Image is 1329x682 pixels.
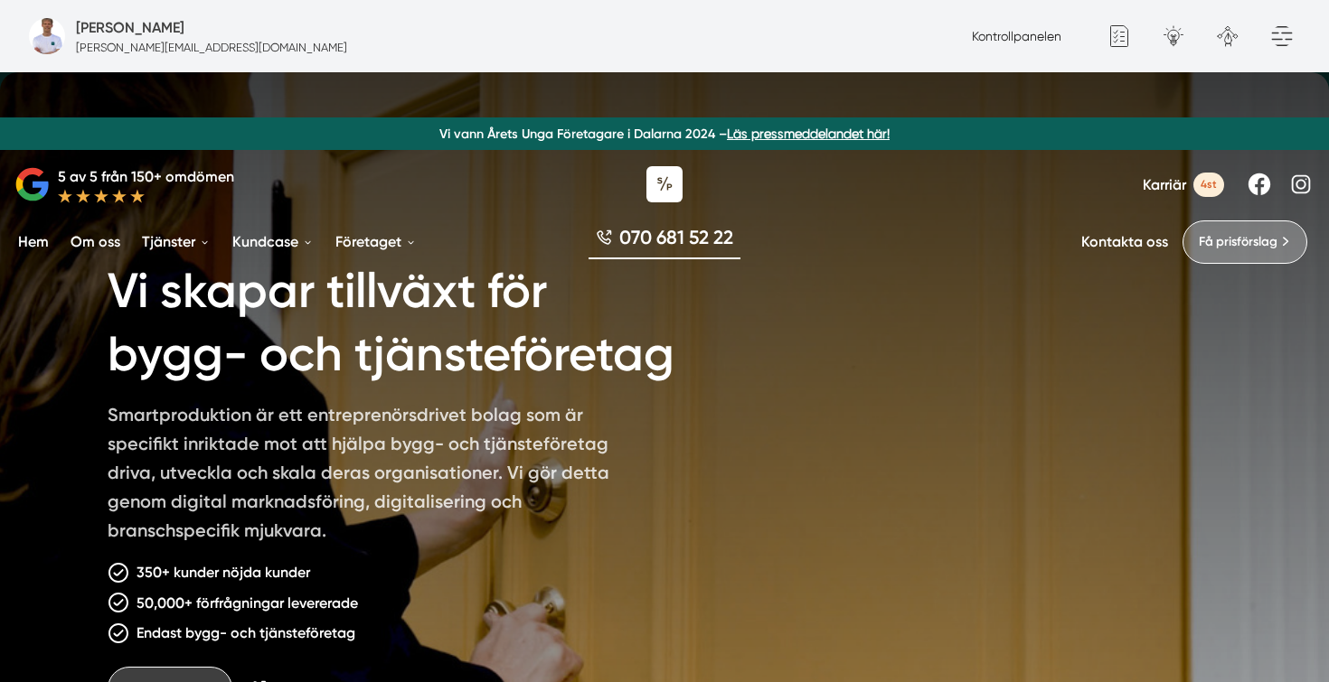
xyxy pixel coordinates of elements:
[58,165,234,188] p: 5 av 5 från 150+ omdömen
[108,400,628,552] p: Smartproduktion är ett entreprenörsdrivet bolag som är specifikt inriktade mot att hjälpa bygg- o...
[1193,173,1224,197] span: 4st
[137,621,355,644] p: Endast bygg- och tjänsteföretag
[589,224,740,259] a: 070 681 52 22
[727,126,890,141] a: Läs pressmeddelandet här!
[972,29,1061,43] a: Kontrollpanelen
[1143,176,1186,193] span: Karriär
[1199,232,1277,252] span: Få prisförslag
[14,219,52,265] a: Hem
[1143,173,1224,197] a: Karriär 4st
[137,592,358,614] p: 50,000+ förfrågningar levererade
[76,39,347,56] p: [PERSON_NAME][EMAIL_ADDRESS][DOMAIN_NAME]
[76,16,184,39] h5: Administratör
[229,219,317,265] a: Kundcase
[332,219,420,265] a: Företaget
[29,18,65,54] img: foretagsbild-pa-smartproduktion-en-webbyraer-i-dalarnas-lan.png
[67,219,124,265] a: Om oss
[1081,233,1168,250] a: Kontakta oss
[137,561,310,584] p: 350+ kunder nöjda kunder
[138,219,214,265] a: Tjänster
[7,125,1322,143] p: Vi vann Årets Unga Företagare i Dalarna 2024 –
[619,224,733,250] span: 070 681 52 22
[108,238,740,400] h1: Vi skapar tillväxt för bygg- och tjänsteföretag
[1183,220,1307,264] a: Få prisförslag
